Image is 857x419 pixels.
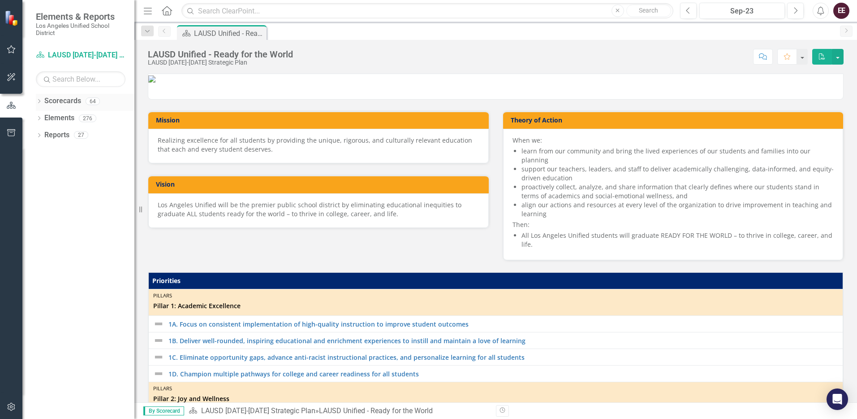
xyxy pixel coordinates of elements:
a: Scorecards [44,96,81,106]
div: Open Intercom Messenger [827,388,848,410]
li: All Los Angeles Unified students will graduate READY FOR THE WORLD – to thrive in college, career... [521,231,834,249]
div: LAUSD Unified - Ready for the World [194,28,264,39]
h3: Mission [156,117,484,123]
span: Pillar 1: Academic Excellence [153,301,838,310]
input: Search ClearPoint... [181,3,673,19]
h3: Theory of Action [511,117,839,123]
div: 276 [79,114,96,122]
div: Los Angeles Unified will be the premier public school district by eliminating educational inequit... [158,201,479,218]
h3: Vision [156,181,484,188]
a: Reports [44,130,69,140]
div: » [189,406,489,416]
span: Pillar 2: Joy and Wellness [153,394,838,403]
div: Pillars [153,385,838,392]
div: LAUSD Unified - Ready for the World [148,49,293,59]
img: LAUSD_combo_seal_wordmark%20v2.png [148,75,155,83]
div: LAUSD [DATE]-[DATE] Strategic Plan [148,59,293,66]
input: Search Below... [36,71,125,87]
td: Double-Click to Edit Right Click for Context Menu [149,349,843,366]
img: Not Defined [153,335,164,346]
span: Elements & Reports [36,11,125,22]
li: align our actions and resources at every level of the organization to drive improvement in teachi... [521,201,834,218]
div: Pillars [153,292,838,299]
img: ClearPoint Strategy [4,10,20,26]
td: Double-Click to Edit Right Click for Context Menu [149,332,843,349]
div: Sep-23 [702,6,782,17]
a: LAUSD [DATE]-[DATE] Strategic Plan [36,50,125,61]
img: Not Defined [153,319,164,329]
div: 27 [74,131,88,139]
a: Elements [44,113,74,123]
a: 1A. Focus on consistent implementation of high-quality instruction to improve student outcomes [168,321,838,327]
button: Search [626,4,671,17]
li: learn from our community and bring the lived experiences of our students and families into our pl... [521,147,834,165]
span: Search [639,7,658,14]
div: 64 [86,97,100,105]
a: 1B. Deliver well-rounded, inspiring educational and enrichment experiences to instill and maintai... [168,337,838,344]
span: When we: [512,136,542,144]
div: LAUSD Unified - Ready for the World [319,406,433,415]
span: By Scorecard [143,406,184,415]
a: 1C. Eliminate opportunity gaps, advance anti-racist instructional practices, and personalize lear... [168,354,838,361]
div: Realizing excellence for all students by providing the unique, rigorous, and culturally relevant ... [158,136,479,154]
li: support our teachers, leaders, and staff to deliver academically challenging, data-informed, and ... [521,165,834,183]
button: EE [833,3,849,19]
td: Double-Click to Edit Right Click for Context Menu [149,366,843,382]
div: Then: [512,136,834,249]
img: Not Defined [153,368,164,379]
small: Los Angeles Unified School District [36,22,125,37]
li: proactively collect, analyze, and share information that clearly defines where our students stand... [521,183,834,201]
td: Double-Click to Edit [149,289,843,316]
img: Not Defined [153,352,164,362]
a: LAUSD [DATE]-[DATE] Strategic Plan [201,406,315,415]
a: 1D. Champion multiple pathways for college and career readiness for all students [168,371,838,377]
td: Double-Click to Edit Right Click for Context Menu [149,316,843,332]
td: Double-Click to Edit [149,382,843,409]
button: Sep-23 [699,3,785,19]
